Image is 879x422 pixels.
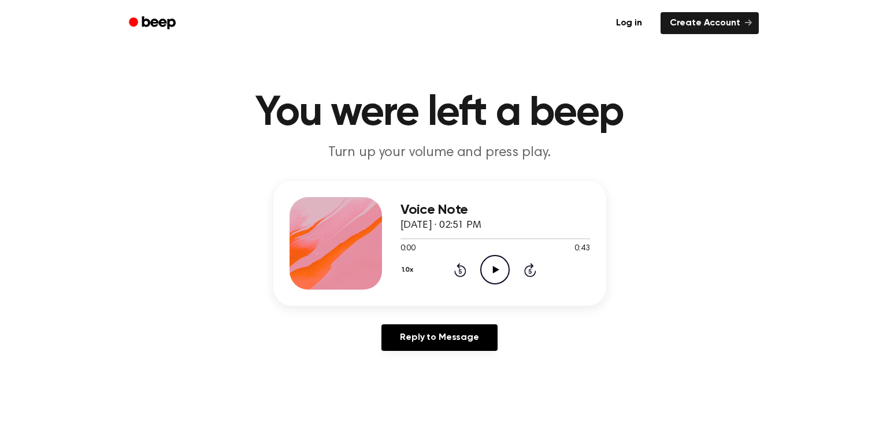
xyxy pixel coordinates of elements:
a: Create Account [661,12,759,34]
span: 0:43 [574,243,589,255]
h1: You were left a beep [144,92,736,134]
a: Reply to Message [381,324,497,351]
h3: Voice Note [400,202,590,218]
a: Log in [604,10,654,36]
span: [DATE] · 02:51 PM [400,220,481,231]
span: 0:00 [400,243,416,255]
a: Beep [121,12,186,35]
button: 1.0x [400,260,418,280]
p: Turn up your volume and press play. [218,143,662,162]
